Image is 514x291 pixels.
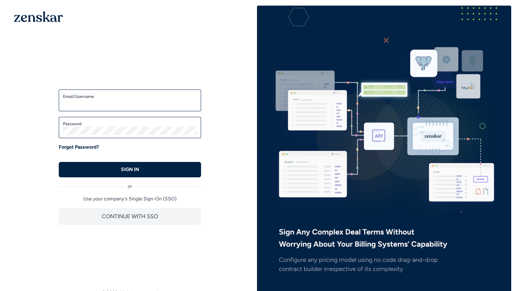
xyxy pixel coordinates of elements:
img: 1OGAJ2xQqyY4LXKgY66KYq0eOWRCkrZdAb3gUhuVAqdWPZE9SRJmCz+oDMSn4zDLXe31Ii730ItAGKgCKgCCgCikA4Av8PJUP... [14,11,63,22]
a: Forgot Password? [59,144,99,151]
div: or [59,177,201,190]
button: SIGN IN [59,162,201,177]
p: SIGN IN [121,166,139,173]
button: CONTINUE WITH SSO [59,208,201,225]
label: Email/Username [63,94,197,99]
p: Use your company's Single Sign-On (SSO) [59,196,201,203]
label: Password [63,121,197,127]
